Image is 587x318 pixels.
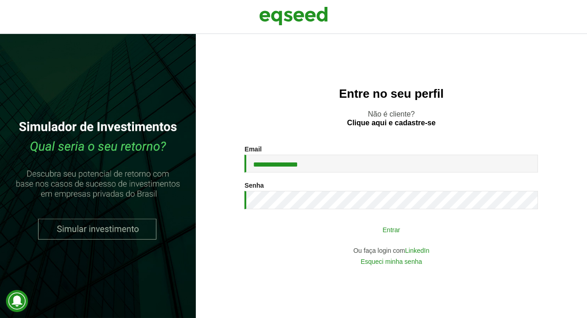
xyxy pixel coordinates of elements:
img: EqSeed Logo [259,5,328,28]
label: Email [244,146,261,152]
a: Clique aqui e cadastre-se [347,119,436,127]
button: Entrar [272,221,510,238]
a: LinkedIn [405,247,429,254]
h2: Entre no seu perfil [214,87,569,100]
a: Esqueci minha senha [360,258,422,265]
label: Senha [244,182,264,189]
p: Não é cliente? [214,110,569,127]
div: Ou faça login com [244,247,538,254]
